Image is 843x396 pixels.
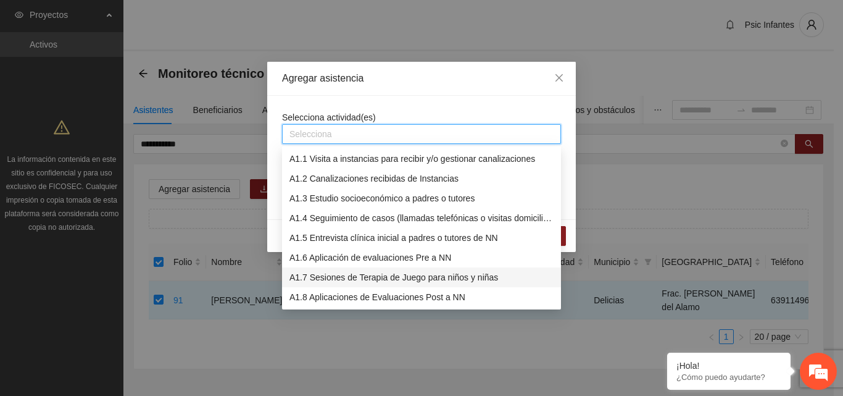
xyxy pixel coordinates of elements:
[6,264,235,308] textarea: Escriba su mensaje y pulse “Intro”
[282,268,561,287] div: A1.7 Sesiones de Terapia de Juego para niños y niñas
[72,128,170,253] span: Estamos en línea.
[282,208,561,228] div: A1.4 Seguimiento de casos (llamadas telefónicas o visitas domiciliarias)
[282,169,561,188] div: A1.2 Canalizaciones recibidas de Instancias
[282,188,561,208] div: A1.3 Estudio socioeconómico a padres o tutores
[282,248,561,268] div: A1.6 Aplicación de evaluaciones Pre a NN
[554,73,564,83] span: close
[289,251,554,264] div: A1.6 Aplicación de evaluaciones Pre a NN
[289,152,554,166] div: A1.1 Visita a instancias para recibir y/o gestionar canalizaciones
[289,231,554,245] div: A1.5 Entrevista clínica inicial a padres o tutores de NN
[282,228,561,248] div: A1.5 Entrevista clínica inicial a padres o tutores de NN
[676,373,781,382] p: ¿Cómo puedo ayudarte?
[289,192,554,205] div: A1.3 Estudio socioeconómico a padres o tutores
[542,62,576,95] button: Close
[289,211,554,225] div: A1.4 Seguimiento de casos (llamadas telefónicas o visitas domiciliarias)
[282,112,376,122] span: Selecciona actividad(es)
[289,172,554,185] div: A1.2 Canalizaciones recibidas de Instancias
[282,149,561,169] div: A1.1 Visita a instancias para recibir y/o gestionar canalizaciones
[289,290,554,304] div: A1.8 Aplicaciones de Evaluaciones Post a NN
[289,271,554,284] div: A1.7 Sesiones de Terapia de Juego para niños y niñas
[202,6,232,36] div: Minimizar ventana de chat en vivo
[282,72,561,85] div: Agregar asistencia
[676,361,781,371] div: ¡Hola!
[282,287,561,307] div: A1.8 Aplicaciones de Evaluaciones Post a NN
[64,63,207,79] div: Chatee con nosotros ahora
